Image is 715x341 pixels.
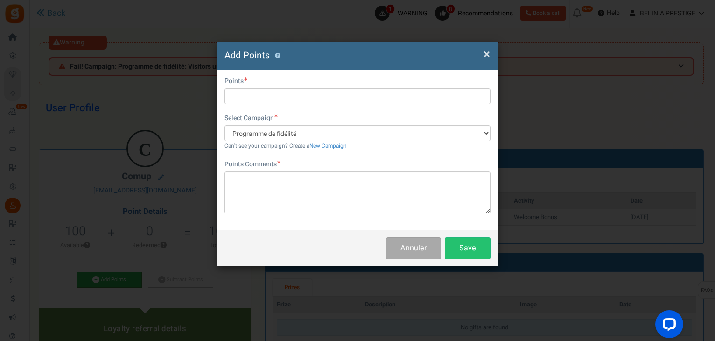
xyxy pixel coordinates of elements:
[445,237,491,259] button: Save
[224,160,280,169] label: Points Comments
[274,53,280,59] button: ?
[386,237,441,259] button: Annuler
[224,77,247,86] label: Points
[224,142,347,150] small: Can't see your campaign? Create a
[224,49,270,62] span: Add Points
[484,45,490,63] span: ×
[224,114,278,123] label: Select Campaign
[309,142,347,150] a: New Campaign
